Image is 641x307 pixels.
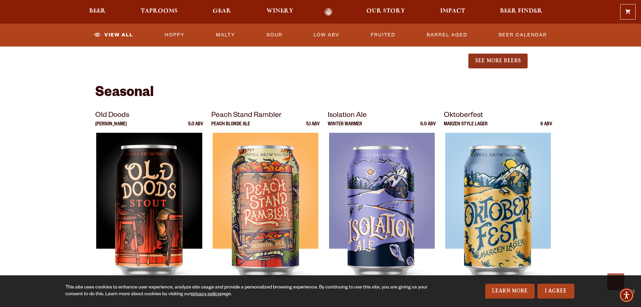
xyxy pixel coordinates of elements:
[607,273,624,290] a: Scroll to top
[311,27,342,43] a: Low ABV
[211,110,320,301] a: Peach Stand Rambler Peach Blonde Ale 5.1 ABV Peach Stand Rambler Peach Stand Rambler
[328,110,436,122] p: Isolation Ale
[368,27,398,43] a: Fruited
[264,27,285,43] a: Sour
[136,8,182,16] a: Taprooms
[262,8,298,16] a: Winery
[444,110,552,301] a: Oktoberfest Marzen Style Lager 6 ABV Oktoberfest Oktoberfest
[141,8,178,14] span: Taprooms
[85,8,110,16] a: Beer
[424,27,470,43] a: Barrel Aged
[420,122,436,133] p: 6.0 ABV
[96,133,202,301] img: Old Doods
[362,8,409,16] a: Our Story
[328,110,436,301] a: Isolation Ale Winter Warmer 6.0 ABV Isolation Ale Isolation Ale
[65,284,430,298] div: This site uses cookies to enhance user experience, analyze site usage and provide a personalized ...
[208,8,236,16] a: Gear
[537,284,574,299] a: I Agree
[95,86,546,102] h2: Seasonal
[162,27,187,43] a: Hoppy
[95,110,204,301] a: Old Doods [PERSON_NAME] 5.0 ABV Old Doods Old Doods
[444,110,552,122] p: Oktoberfest
[436,8,469,16] a: Impact
[91,27,136,43] a: View All
[95,110,204,122] p: Old Doods
[440,8,465,14] span: Impact
[444,122,488,133] p: Marzen Style Lager
[329,133,434,301] img: Isolation Ale
[188,122,203,133] p: 5.0 ABV
[89,8,106,14] span: Beer
[540,122,552,133] p: 6 ABV
[306,122,320,133] p: 5.1 ABV
[191,292,220,297] a: privacy policy
[500,8,542,14] span: Beer Finder
[468,54,528,68] button: See More Beers
[496,8,547,16] a: Beer Finder
[95,122,127,133] p: [PERSON_NAME]
[328,122,362,133] p: Winter Warmer
[485,284,535,299] a: Learn More
[213,133,318,301] img: Peach Stand Rambler
[619,288,634,303] div: Accessibility Menu
[211,110,320,122] p: Peach Stand Rambler
[316,8,341,16] a: Odell Home
[211,122,250,133] p: Peach Blonde Ale
[266,8,293,14] span: Winery
[213,8,231,14] span: Gear
[496,27,550,43] a: Beer Calendar
[366,8,405,14] span: Our Story
[445,133,551,301] img: Oktoberfest
[213,27,238,43] a: Malty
